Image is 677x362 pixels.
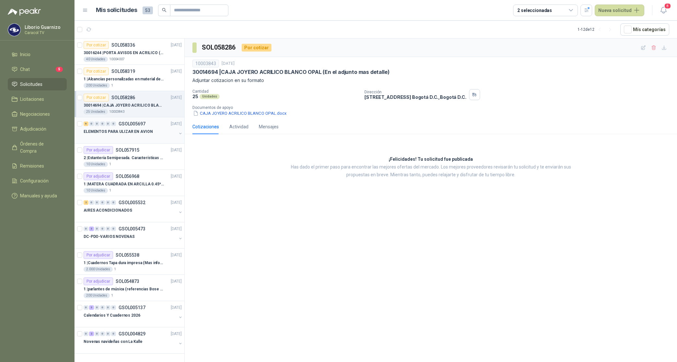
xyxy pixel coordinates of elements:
[192,123,219,130] div: Cotizaciones
[20,66,30,73] span: Chat
[8,138,67,157] a: Órdenes de Compra
[111,332,116,336] div: 0
[171,305,182,311] p: [DATE]
[84,109,108,114] div: 25 Unidades
[84,312,140,319] p: Calendarios Y Cuadernos 2026
[171,331,182,337] p: [DATE]
[100,227,105,231] div: 0
[84,129,153,135] p: ELEMENTOS PARA ULIZAR EN AVION
[84,162,108,167] div: 10 Unidades
[84,200,88,205] div: 2
[109,188,111,193] p: 1
[20,125,46,133] span: Adjudicación
[143,6,153,14] span: 53
[109,109,125,114] p: 10003843
[100,200,105,205] div: 0
[595,5,644,16] button: Nueva solicitud
[109,162,111,167] p: 1
[192,110,287,117] button: CAJA JOYERO ACRILICO BLANCO OPAL.docx
[578,24,615,35] div: 1 - 12 de 12
[111,305,116,310] div: 0
[111,227,116,231] div: 0
[517,7,552,14] div: 2 seleccionadas
[84,102,164,109] p: 30014694 | CAJA JOYERO ACRILICO BLANCO OPAL (En el adjunto mas detalle)
[84,172,113,180] div: Por adjudicar
[95,332,99,336] div: 0
[20,192,57,199] span: Manuales y ayuda
[84,286,164,292] p: 1 | parlantes de música (referencias Bose o Alexa) CON MARCACION 1 LOGO (Mas datos en el adjunto)
[202,42,236,53] h3: SOL058286
[100,122,105,126] div: 0
[84,199,183,219] a: 2 0 0 0 0 0 GSOL005532[DATE] AIRES ACONDICIONADOS
[171,200,182,206] p: [DATE]
[114,267,116,272] p: 1
[84,339,142,345] p: Novenas navideñas con La Kalle
[25,31,65,35] p: Caracol TV
[171,95,182,101] p: [DATE]
[84,227,88,231] div: 0
[111,43,135,47] p: SOL058336
[119,200,145,205] p: GSOL005532
[664,3,671,9] span: 8
[75,91,184,117] a: Por cotizarSOL058286[DATE] 30014694 |CAJA JOYERO ACRILICO BLANCO OPAL (En el adjunto mas detalle)...
[192,69,389,76] p: 30014694 | CAJA JOYERO ACRILICO BLANCO OPAL (En el adjunto mas detalle)
[106,332,110,336] div: 0
[84,251,113,259] div: Por adjudicar
[84,155,164,161] p: 2 | Estantería Semipesada. Características en el adjunto
[20,51,30,58] span: Inicio
[8,175,67,187] a: Configuración
[84,277,113,285] div: Por adjudicar
[84,57,108,62] div: 40 Unidades
[84,76,164,82] p: 1 | Alcancías personalizadas en material de cerámica (VER ADJUNTO)
[84,83,110,88] div: 200 Unidades
[95,122,99,126] div: 0
[84,146,113,154] div: Por adjudicar
[222,61,235,67] p: [DATE]
[119,122,145,126] p: GSOL005697
[84,50,164,56] p: 30016244 | PORTA AVISOS EN ACRILICO (En el adjunto mas informacion)
[171,42,182,48] p: [DATE]
[8,78,67,90] a: Solicitudes
[116,148,139,152] p: SOL057915
[8,160,67,172] a: Remisiones
[89,332,94,336] div: 2
[95,227,99,231] div: 0
[84,225,183,246] a: 0 3 0 0 0 0 GSOL005473[DATE] DC-PDO-VARIOS NOVENAS
[96,6,137,15] h1: Mis solicitudes
[8,108,67,120] a: Negociaciones
[100,305,105,310] div: 0
[111,293,113,298] p: 1
[171,121,182,127] p: [DATE]
[119,332,145,336] p: GSOL004829
[8,63,67,76] a: Chat5
[116,174,139,179] p: SOL056968
[8,24,20,36] img: Company Logo
[111,83,113,88] p: 1
[192,77,669,84] p: Adjuntar cotizacion en su formato
[658,5,669,16] button: 8
[192,105,674,110] p: Documentos de apoyo
[192,94,198,99] p: 25
[84,330,183,351] a: 0 2 0 0 0 0 GSOL004829[DATE] Novenas navideñas con La Kalle
[171,278,182,285] p: [DATE]
[200,94,220,99] div: Unidades
[8,8,41,16] img: Logo peakr
[84,332,88,336] div: 0
[56,67,63,72] span: 5
[89,200,94,205] div: 0
[8,48,67,61] a: Inicio
[8,93,67,105] a: Licitaciones
[84,41,109,49] div: Por cotizar
[100,332,105,336] div: 0
[84,305,88,310] div: 0
[84,94,109,101] div: Por cotizar
[364,90,466,94] p: Dirección
[192,60,219,67] div: 10003843
[89,305,94,310] div: 3
[116,279,139,284] p: SOL054873
[84,260,164,266] p: 1 | Cuadernos Tapa dura impresa (Mas informacion en el adjunto)
[111,200,116,205] div: 0
[162,8,166,12] span: search
[259,123,279,130] div: Mensajes
[8,123,67,135] a: Adjudicación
